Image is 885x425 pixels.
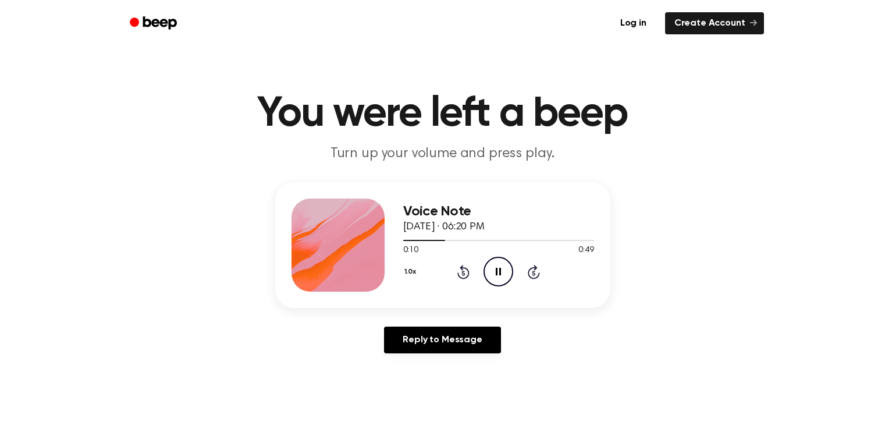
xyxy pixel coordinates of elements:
h1: You were left a beep [145,93,741,135]
p: Turn up your volume and press play. [219,144,666,164]
span: [DATE] · 06:20 PM [403,222,485,232]
span: 0:49 [578,245,593,257]
a: Create Account [665,12,764,34]
button: 1.0x [403,262,421,282]
h3: Voice Note [403,204,594,219]
a: Beep [122,12,187,35]
span: 0:10 [403,245,418,257]
a: Log in [609,10,658,37]
a: Reply to Message [384,327,500,353]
